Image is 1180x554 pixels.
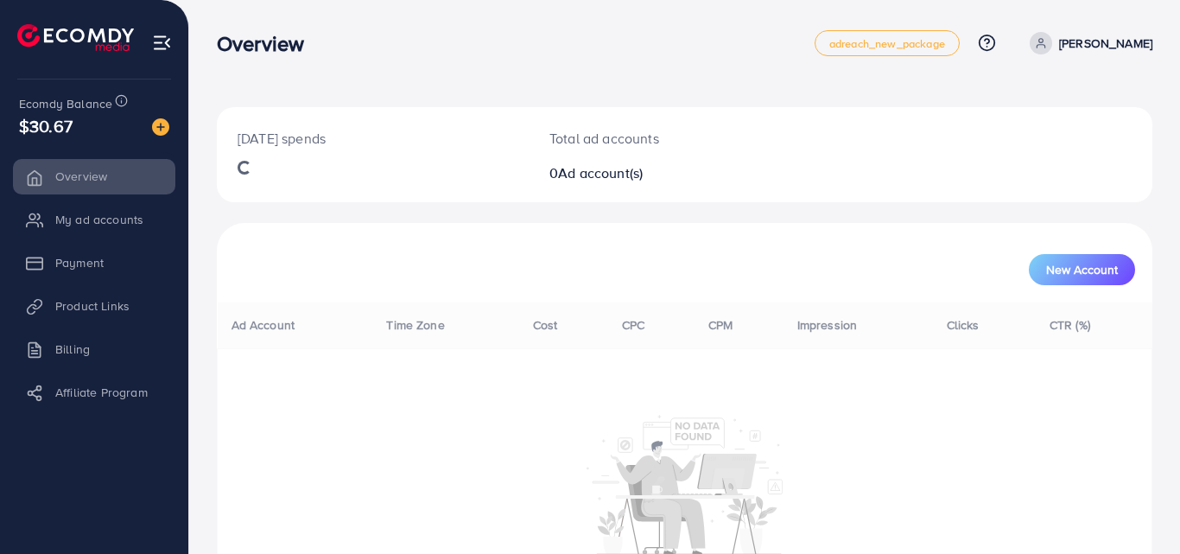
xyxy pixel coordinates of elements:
[1029,254,1135,285] button: New Account
[549,165,742,181] h2: 0
[549,128,742,149] p: Total ad accounts
[19,95,112,112] span: Ecomdy Balance
[19,113,73,138] span: $30.67
[152,118,169,136] img: image
[1023,32,1152,54] a: [PERSON_NAME]
[558,163,643,182] span: Ad account(s)
[217,31,318,56] h3: Overview
[238,128,508,149] p: [DATE] spends
[829,38,945,49] span: adreach_new_package
[1059,33,1152,54] p: [PERSON_NAME]
[152,33,172,53] img: menu
[815,30,960,56] a: adreach_new_package
[17,24,134,51] img: logo
[1046,264,1118,276] span: New Account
